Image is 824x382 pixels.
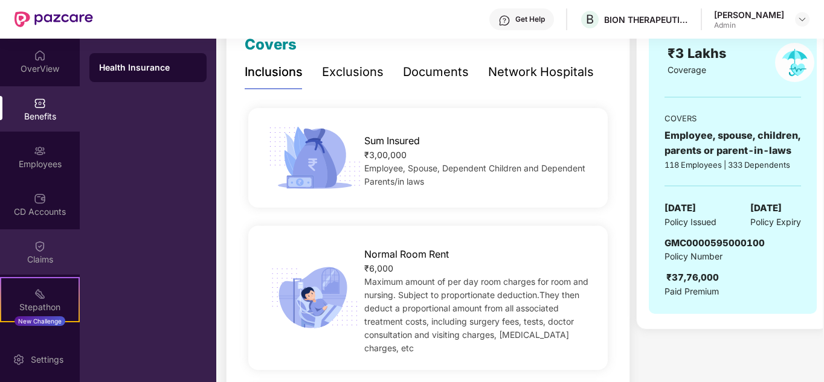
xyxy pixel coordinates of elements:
img: svg+xml;base64,PHN2ZyBpZD0iQ0RfQWNjb3VudHMiIGRhdGEtbmFtZT0iQ0QgQWNjb3VudHMiIHhtbG5zPSJodHRwOi8vd3... [34,193,46,205]
div: Health Insurance [99,62,197,74]
img: svg+xml;base64,PHN2ZyB4bWxucz0iaHR0cDovL3d3dy53My5vcmcvMjAwMC9zdmciIHdpZHRoPSIyMSIgaGVpZ2h0PSIyMC... [34,288,46,300]
div: BION THERAPEUTICS ([GEOGRAPHIC_DATA]) PRIVATE LIMITED [604,14,689,25]
span: ₹3 Lakhs [668,45,730,61]
span: GMC0000595000100 [665,237,765,249]
div: ₹6,000 [364,262,591,275]
span: Sum Insured [364,133,420,148]
img: svg+xml;base64,PHN2ZyBpZD0iRW5kb3JzZW1lbnRzIiB4bWxucz0iaHR0cDovL3d3dy53My5vcmcvMjAwMC9zdmciIHdpZH... [34,336,46,348]
img: svg+xml;base64,PHN2ZyBpZD0iRW1wbG95ZWVzIiB4bWxucz0iaHR0cDovL3d3dy53My5vcmcvMjAwMC9zdmciIHdpZHRoPS... [34,145,46,157]
span: Policy Number [665,251,723,261]
div: Documents [403,63,469,81]
span: B [586,12,594,27]
div: ₹37,76,000 [666,270,719,285]
div: 118 Employees | 333 Dependents [665,159,801,171]
div: New Challenge [14,316,65,326]
img: policyIcon [775,43,814,82]
span: Policy Expiry [750,215,801,229]
span: [DATE] [750,201,782,215]
span: Employee, Spouse, Dependent Children and Dependent Parents/in laws [364,163,585,186]
img: svg+xml;base64,PHN2ZyBpZD0iQ2xhaW0iIHhtbG5zPSJodHRwOi8vd3d3LnczLm9yZy8yMDAwL3N2ZyIgd2lkdGg9IjIwIi... [34,240,46,252]
div: Admin [714,21,784,30]
div: ₹3,00,000 [364,148,591,162]
img: svg+xml;base64,PHN2ZyBpZD0iU2V0dGluZy0yMHgyMCIgeG1sbnM9Imh0dHA6Ly93d3cudzMub3JnLzIwMDAvc3ZnIiB3aW... [13,354,25,366]
div: [PERSON_NAME] [714,9,784,21]
div: Stepathon [1,301,79,313]
div: Employee, spouse, children, parents or parent-in-laws [665,128,801,158]
span: Maximum amount of per day room charges for room and nursing. Subject to proportionate deduction.T... [364,276,588,353]
img: New Pazcare Logo [14,11,93,27]
div: Inclusions [245,63,303,81]
div: Exclusions [322,63,384,81]
span: Paid Premium [665,285,719,298]
div: Settings [27,354,67,366]
div: Network Hospitals [488,63,594,81]
img: icon [265,123,365,193]
span: [DATE] [665,201,696,215]
img: svg+xml;base64,PHN2ZyBpZD0iSG9tZSIgeG1sbnM9Imh0dHA6Ly93d3cudzMub3JnLzIwMDAvc3ZnIiB3aWR0aD0iMjAiIG... [34,49,46,62]
img: icon [265,263,365,333]
img: svg+xml;base64,PHN2ZyBpZD0iSGVscC0zMngzMiIgeG1sbnM9Imh0dHA6Ly93d3cudzMub3JnLzIwMDAvc3ZnIiB3aWR0aD... [498,14,510,27]
span: Normal Room Rent [364,247,449,262]
img: svg+xml;base64,PHN2ZyBpZD0iRHJvcGRvd24tMzJ4MzIiIHhtbG5zPSJodHRwOi8vd3d3LnczLm9yZy8yMDAwL3N2ZyIgd2... [797,14,807,24]
div: COVERS [665,112,801,124]
span: Policy Issued [665,215,716,229]
span: Covers [245,36,297,53]
div: Get Help [515,14,545,24]
img: svg+xml;base64,PHN2ZyBpZD0iQmVuZWZpdHMiIHhtbG5zPSJodHRwOi8vd3d3LnczLm9yZy8yMDAwL3N2ZyIgd2lkdGg9Ij... [34,97,46,109]
span: Coverage [668,65,706,75]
